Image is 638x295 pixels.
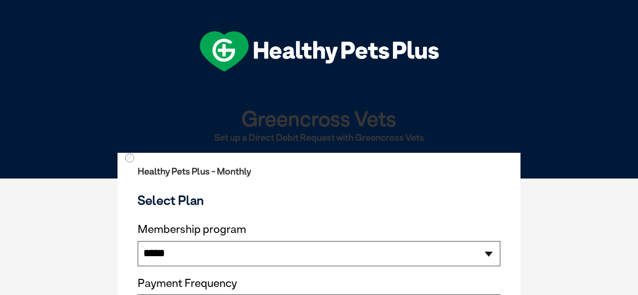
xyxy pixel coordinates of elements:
h3: Select Plan [138,193,500,208]
h2: Set up a Direct Debit Request with Greencross Vets [122,133,516,143]
h2: Healthy Pets Plus - Monthly [138,166,500,176]
h1: Greencross Vets [122,107,516,130]
label: Payment Frequency [138,277,237,290]
img: hpp-logo-landscape-green-white.png [200,31,439,72]
label: Membership program [138,223,500,236]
